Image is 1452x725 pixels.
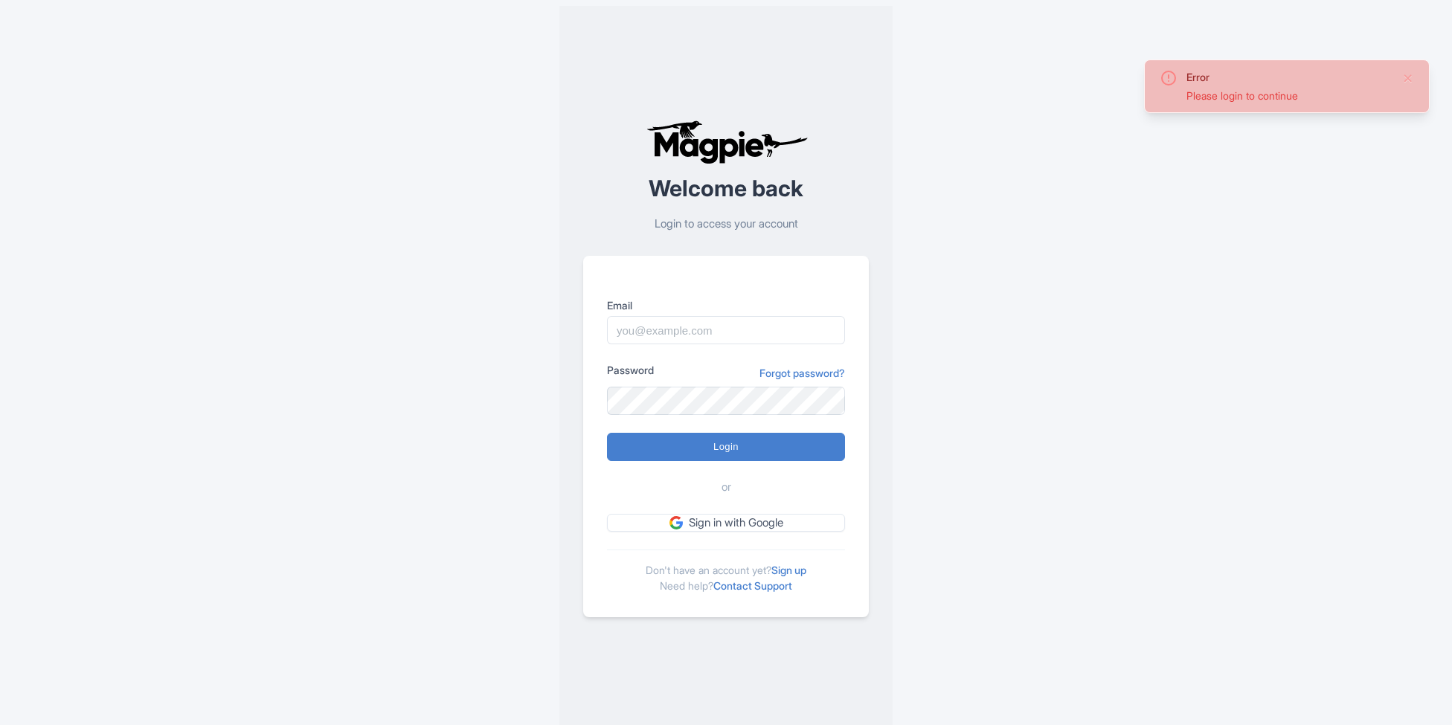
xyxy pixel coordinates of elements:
[607,550,845,593] div: Don't have an account yet? Need help?
[607,297,845,313] label: Email
[643,120,810,164] img: logo-ab69f6fb50320c5b225c76a69d11143b.png
[607,316,845,344] input: you@example.com
[713,579,792,592] a: Contact Support
[1402,69,1414,87] button: Close
[583,216,869,233] p: Login to access your account
[669,516,683,529] img: google.svg
[607,433,845,461] input: Login
[759,365,845,381] a: Forgot password?
[1186,69,1390,85] div: Error
[607,514,845,532] a: Sign in with Google
[1186,88,1390,103] div: Please login to continue
[722,479,731,496] span: or
[607,362,654,378] label: Password
[583,176,869,201] h2: Welcome back
[771,564,806,576] a: Sign up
